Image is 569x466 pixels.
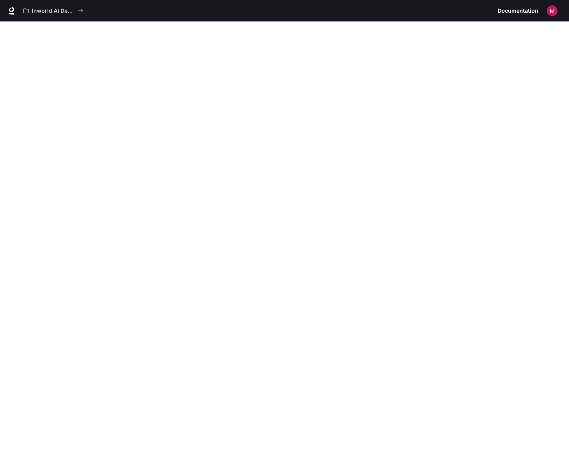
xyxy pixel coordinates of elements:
[495,3,541,18] a: Documentation
[544,3,560,18] button: User avatar
[547,5,557,16] img: User avatar
[20,3,87,18] button: All workspaces
[498,6,538,16] span: Documentation
[32,8,75,14] p: Inworld AI Demos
